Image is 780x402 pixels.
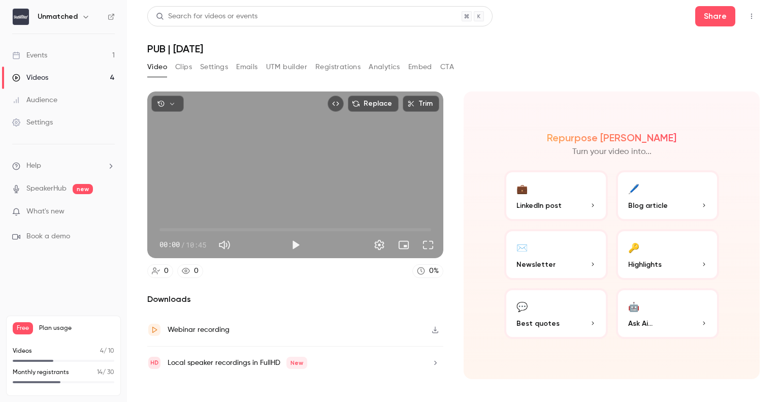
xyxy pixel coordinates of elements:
[200,59,228,75] button: Settings
[39,324,114,332] span: Plan usage
[628,180,639,196] div: 🖊️
[177,264,203,278] a: 0
[348,96,399,112] button: Replace
[12,117,53,128] div: Settings
[181,239,185,250] span: /
[26,231,70,242] span: Book a demo
[285,235,306,255] button: Play
[547,132,676,144] h2: Repurpose [PERSON_NAME]
[504,229,608,280] button: ✉️Newsletter
[12,50,47,60] div: Events
[26,183,67,194] a: SpeakerHub
[103,207,115,217] iframe: Noticeable Trigger
[147,293,443,305] h2: Downloads
[12,95,57,105] div: Audience
[168,324,230,336] div: Webinar recording
[38,12,78,22] h6: Unmatched
[100,348,104,354] span: 4
[695,6,735,26] button: Share
[504,288,608,339] button: 💬Best quotes
[168,357,307,369] div: Local speaker recordings in FullHD
[73,184,93,194] span: new
[147,59,167,75] button: Video
[159,239,206,250] div: 00:00
[315,59,361,75] button: Registrations
[26,206,64,217] span: What's new
[175,59,192,75] button: Clips
[516,200,562,211] span: LinkedIn post
[516,180,528,196] div: 💼
[214,235,235,255] button: Mute
[516,318,560,329] span: Best quotes
[572,146,652,158] p: Turn your video into...
[429,266,439,276] div: 0 %
[147,264,173,278] a: 0
[616,229,720,280] button: 🔑Highlights
[186,239,206,250] span: 10:45
[12,161,115,171] li: help-dropdown-opener
[412,264,443,278] a: 0%
[628,239,639,255] div: 🔑
[328,96,344,112] button: Embed video
[408,59,432,75] button: Embed
[147,43,760,55] h1: PUB | [DATE]
[194,266,199,276] div: 0
[266,59,307,75] button: UTM builder
[394,235,414,255] button: Turn on miniplayer
[516,298,528,314] div: 💬
[13,9,29,25] img: Unmatched
[369,59,400,75] button: Analytics
[616,288,720,339] button: 🤖Ask Ai...
[236,59,257,75] button: Emails
[12,73,48,83] div: Videos
[504,170,608,221] button: 💼LinkedIn post
[628,200,668,211] span: Blog article
[97,369,103,376] span: 14
[159,239,180,250] span: 00:00
[100,347,114,356] p: / 10
[13,322,33,334] span: Free
[369,235,389,255] button: Settings
[628,318,653,329] span: Ask Ai...
[26,161,41,171] span: Help
[13,347,32,356] p: Videos
[403,96,439,112] button: Trim
[156,11,257,22] div: Search for videos or events
[286,357,307,369] span: New
[97,368,114,377] p: / 30
[418,235,438,255] button: Full screen
[164,266,169,276] div: 0
[628,298,639,314] div: 🤖
[440,59,454,75] button: CTA
[616,170,720,221] button: 🖊️Blog article
[628,259,662,270] span: Highlights
[516,259,556,270] span: Newsletter
[743,8,760,24] button: Top Bar Actions
[516,239,528,255] div: ✉️
[13,368,69,377] p: Monthly registrants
